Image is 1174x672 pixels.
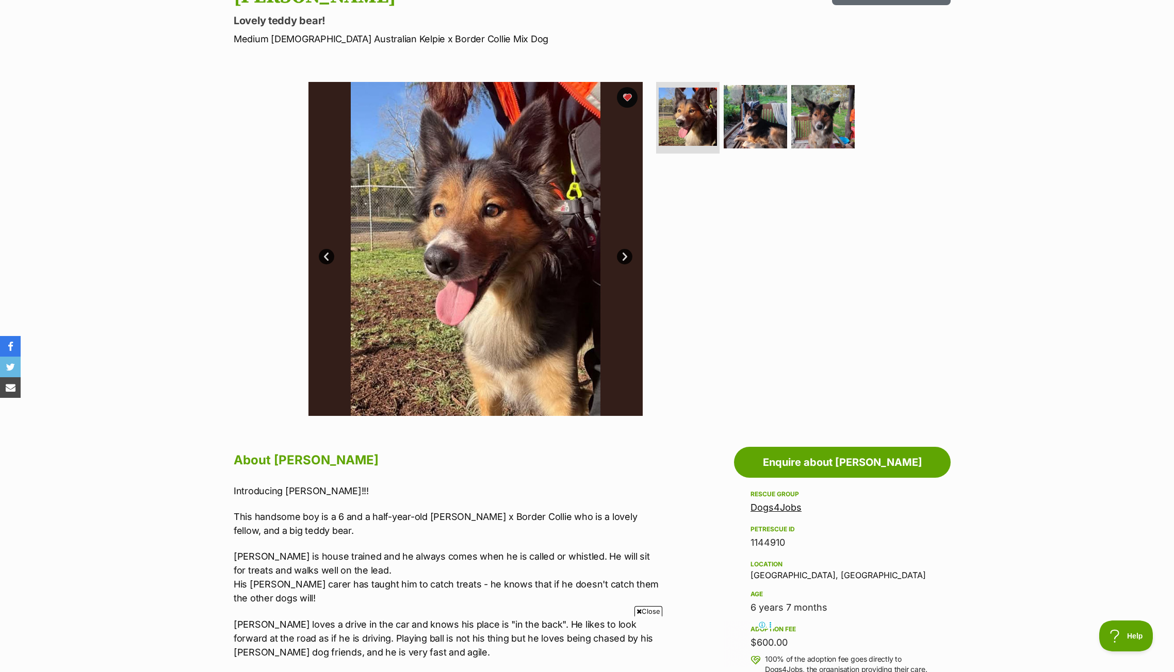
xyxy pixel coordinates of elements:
[6,104,29,126] div: Play
[234,449,660,472] h2: About [PERSON_NAME]
[751,490,934,498] div: Rescue group
[617,87,638,108] button: favourite
[29,104,52,126] div: Unmute button
[724,85,787,148] img: Photo of Gus
[234,13,670,28] p: Lovely teddy bear!
[751,590,934,598] div: Age
[234,510,660,537] p: This handsome boy is a 6 and a half-year-old [PERSON_NAME] x Border Collie who is a lovely fellow...
[751,502,802,513] a: Dogs4Jobs
[751,535,934,550] div: 1144910
[234,549,660,605] p: [PERSON_NAME] is house trained and he always comes when he is called or whistled. He will sit for...
[751,600,934,615] div: 6 years 7 months
[751,525,934,533] div: PetRescue ID
[399,620,775,667] iframe: Advertisement
[791,85,855,148] img: Photo of Gus
[234,32,670,46] p: Medium [DEMOGRAPHIC_DATA] Australian Kelpie x Border Collie Mix Dog
[617,249,632,264] a: Next
[234,484,660,498] p: Introducing [PERSON_NAME]!!!
[308,82,643,416] img: Photo of Gus
[634,606,662,616] span: Close
[751,558,934,580] div: [GEOGRAPHIC_DATA], [GEOGRAPHIC_DATA]
[643,82,977,416] img: Photo of Gus
[751,635,934,650] div: $600.00
[1099,620,1153,651] iframe: Help Scout Beacon - Open
[319,249,334,264] a: Prev
[751,560,934,568] div: Location
[234,617,660,659] p: [PERSON_NAME] loves a drive in the car and knows his place is "in the back". He likes to look for...
[734,447,951,478] a: Enquire about [PERSON_NAME]
[659,88,717,146] img: Photo of Gus
[751,625,934,633] div: Adoption fee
